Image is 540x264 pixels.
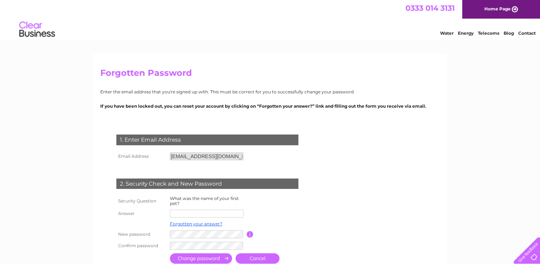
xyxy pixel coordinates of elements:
h2: Forgotten Password [100,68,440,82]
p: If you have been locked out, you can reset your account by clicking on “Forgotten your answer?” l... [100,103,440,109]
div: 1. Enter Email Address [116,135,298,145]
a: Forgotten your answer? [170,221,222,226]
th: Confirm password [115,240,168,251]
a: Blog [504,30,514,36]
a: Contact [518,30,536,36]
th: Security Question [115,194,168,208]
p: Enter the email address that you're signed up with. This must be correct for you to successfully ... [100,88,440,95]
img: logo.png [19,19,55,40]
a: Energy [458,30,474,36]
th: New password [115,229,168,240]
input: Submit [170,253,232,264]
a: Water [440,30,454,36]
a: Telecoms [478,30,499,36]
input: Information [247,231,253,238]
label: What was the name of your first pet? [170,196,239,206]
a: Cancel [236,253,279,264]
th: Answer [115,208,168,219]
div: 2. Security Check and New Password [116,179,298,189]
a: 0333 014 3131 [405,4,455,13]
th: Email Address [115,151,168,162]
div: Clear Business is a trading name of Verastar Limited (registered in [GEOGRAPHIC_DATA] No. 3667643... [102,4,439,35]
